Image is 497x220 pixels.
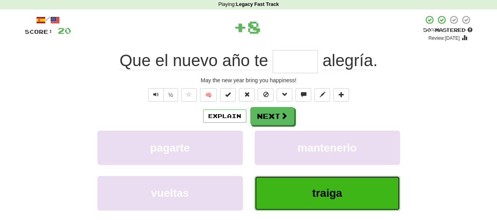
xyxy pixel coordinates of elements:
[254,51,268,70] span: te
[423,27,473,34] div: Mastered
[333,88,349,102] button: Add to collection (alt+a)
[247,17,261,37] span: 8
[97,131,243,165] button: pagarte
[97,176,243,210] button: vueltas
[233,15,247,39] span: +
[173,51,218,70] span: nuevo
[428,35,460,41] small: Review: [DATE]
[258,88,273,102] button: Ignore sentence (alt+i)
[163,88,178,102] button: ½
[314,88,330,102] button: Edit sentence (alt+d)
[277,88,292,102] button: Grammar (alt+g)
[58,26,71,35] span: 20
[181,88,197,102] button: Favorite sentence (alt+f)
[155,51,168,70] span: el
[236,2,279,7] strong: Legacy Fast Track
[148,88,164,102] button: Play sentence audio (ctl+space)
[255,131,400,165] button: mantenerlo
[203,109,246,123] button: Explain
[297,142,357,154] span: mantenerlo
[220,88,236,102] button: Set this sentence to 100% Mastered (alt+m)
[312,187,342,199] span: traiga
[151,187,189,199] span: vueltas
[147,88,178,102] div: Text-to-speech controls
[239,88,255,102] button: Reset to 0% Mastered (alt+r)
[222,51,250,70] span: año
[25,15,71,25] div: /
[200,88,217,102] button: 🧠
[255,176,400,210] button: traiga
[150,142,190,154] span: pagarte
[25,28,53,35] span: Score:
[119,51,150,70] span: Que
[25,76,473,84] div: May the new year bring you happiness!
[423,27,435,33] span: 50 %
[323,51,373,70] span: alegría
[295,88,311,102] button: Discuss sentence (alt+u)
[250,107,294,125] button: Next
[318,51,378,70] span: .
